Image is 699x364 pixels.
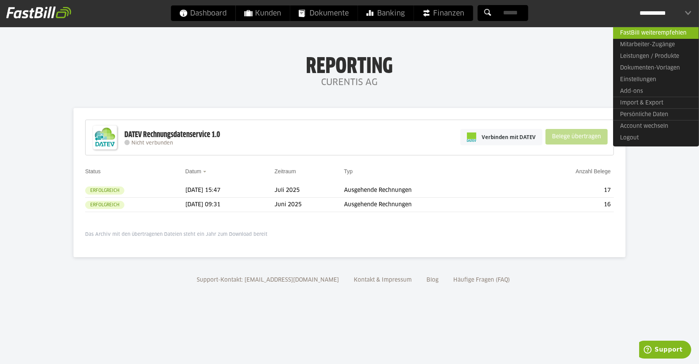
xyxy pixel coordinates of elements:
[613,51,699,62] a: Leistungen / Produkte
[185,168,201,174] a: Datum
[451,277,513,283] a: Häufige Fragen (FAQ)
[423,5,465,21] span: Finanzen
[344,168,353,174] a: Typ
[245,5,281,21] span: Kunden
[85,168,101,174] a: Status
[613,74,699,85] a: Einstellungen
[367,5,405,21] span: Banking
[424,277,441,283] a: Blog
[516,183,614,198] td: 17
[236,5,290,21] a: Kunden
[299,5,349,21] span: Dokumente
[613,62,699,74] a: Dokumenten-Vorlagen
[180,5,227,21] span: Dashboard
[613,85,699,97] a: Add-ons
[185,183,275,198] td: [DATE] 15:47
[344,183,517,198] td: Ausgehende Rechnungen
[203,171,208,172] img: sort_desc.gif
[414,5,473,21] a: Finanzen
[6,6,71,19] img: fastbill_logo_white.png
[639,341,691,360] iframe: Öffnet ein Widget, in dem Sie weitere Informationen finden
[613,120,699,132] a: Account wechseln
[274,198,344,212] td: Juni 2025
[545,129,608,145] sl-button: Belege übertragen
[613,97,699,109] a: Import & Export
[467,132,476,142] img: pi-datev-logo-farbig-24.svg
[85,186,124,195] sl-badge: Erfolgreich
[460,129,542,145] a: Verbinden mit DATEV
[78,55,621,75] h1: Reporting
[516,198,614,212] td: 16
[482,133,536,141] span: Verbinden mit DATEV
[576,168,611,174] a: Anzahl Belege
[274,183,344,198] td: Juli 2025
[358,5,414,21] a: Banking
[124,130,220,140] div: DATEV Rechnungsdatenservice 1.0
[89,122,121,153] img: DATEV-Datenservice Logo
[85,201,124,209] sl-badge: Erfolgreich
[185,198,275,212] td: [DATE] 09:31
[613,108,699,120] a: Persönliche Daten
[274,168,296,174] a: Zeitraum
[290,5,358,21] a: Dokumente
[85,232,614,238] p: Das Archiv mit den übertragenen Dateien steht ein Jahr zum Download bereit
[613,39,699,51] a: Mitarbeiter-Zugänge
[613,27,699,39] a: FastBill weiterempfehlen
[171,5,236,21] a: Dashboard
[344,198,517,212] td: Ausgehende Rechnungen
[351,277,414,283] a: Kontakt & Impressum
[613,132,699,144] a: Logout
[194,277,342,283] a: Support-Kontakt: [EMAIL_ADDRESS][DOMAIN_NAME]
[131,141,173,146] span: Nicht verbunden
